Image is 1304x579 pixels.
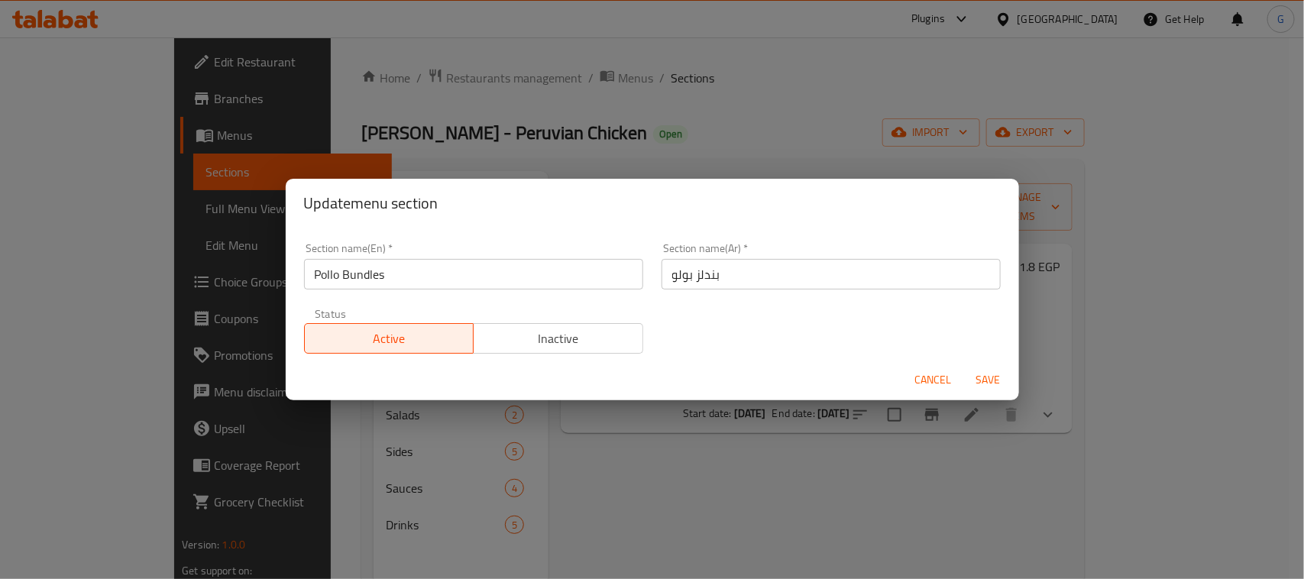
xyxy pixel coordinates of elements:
button: Save [964,366,1013,394]
input: Please enter section name(ar) [662,259,1001,289]
input: Please enter section name(en) [304,259,643,289]
button: Inactive [473,323,643,354]
button: Active [304,323,474,354]
span: Save [970,370,1007,390]
h2: Update menu section [304,191,1001,215]
span: Active [311,328,468,350]
span: Cancel [915,370,952,390]
button: Cancel [909,366,958,394]
span: Inactive [480,328,637,350]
